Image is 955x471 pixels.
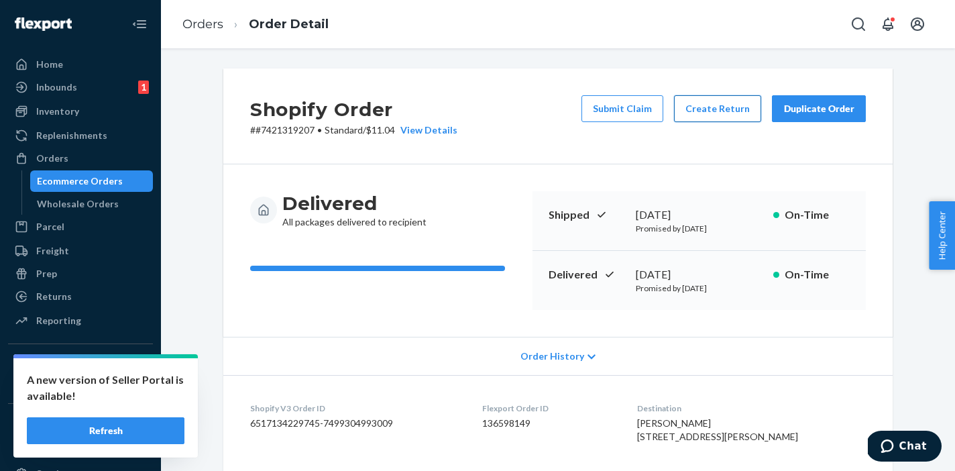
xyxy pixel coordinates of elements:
button: Integrations [8,355,153,376]
button: Submit Claim [581,95,663,122]
a: Parcel [8,216,153,238]
a: Reporting [8,310,153,331]
span: Standard [325,124,363,136]
button: View Details [395,123,457,137]
a: Order Detail [249,17,329,32]
span: [PERSON_NAME] [STREET_ADDRESS][PERSON_NAME] [637,417,798,442]
dt: Destination [637,403,866,414]
a: Ecommerce Orders [30,170,154,192]
a: Returns [8,286,153,307]
button: Duplicate Order [772,95,866,122]
dt: Shopify V3 Order ID [250,403,461,414]
div: Returns [36,290,72,303]
span: • [317,124,322,136]
a: Inventory [8,101,153,122]
p: Promised by [DATE] [636,223,763,234]
button: Open notifications [875,11,901,38]
div: Inventory [36,105,79,118]
button: Close Navigation [126,11,153,38]
div: Orders [36,152,68,165]
a: Inbounds1 [8,76,153,98]
div: Duplicate Order [783,102,854,115]
p: On-Time [785,267,850,282]
div: Inbounds [36,81,77,94]
dd: 6517134229745-7499304993009 [250,417,461,430]
div: 1 [138,81,149,94]
div: All packages delivered to recipient [282,191,427,229]
p: # #7421319207 / $11.04 [250,123,457,137]
button: Open Search Box [845,11,872,38]
h3: Delivered [282,191,427,215]
button: Create Return [674,95,761,122]
button: Open account menu [904,11,931,38]
a: Wholesale Orders [30,193,154,215]
a: Add Fast Tag [8,441,153,458]
a: Prep [8,263,153,284]
div: Prep [36,267,57,280]
div: Home [36,58,63,71]
dt: Flexport Order ID [482,403,616,414]
img: Flexport logo [15,17,72,31]
a: Replenishments [8,125,153,146]
button: Help Center [929,201,955,270]
span: Order History [520,350,584,363]
div: [DATE] [636,207,763,223]
p: Delivered [549,267,625,282]
button: Fast Tags [8,415,153,436]
div: Parcel [36,220,64,233]
p: On-Time [785,207,850,223]
p: A new version of Seller Portal is available! [27,372,184,404]
a: Add Integration [8,382,153,398]
a: Orders [182,17,223,32]
div: Reporting [36,314,81,327]
iframe: Opens a widget where you can chat to one of our agents [868,431,942,464]
div: Replenishments [36,129,107,142]
p: Promised by [DATE] [636,282,763,294]
a: Orders [8,148,153,169]
dd: 136598149 [482,417,616,430]
div: Freight [36,244,69,258]
div: [DATE] [636,267,763,282]
div: Wholesale Orders [37,197,119,211]
button: Refresh [27,417,184,444]
a: Freight [8,240,153,262]
h2: Shopify Order [250,95,457,123]
a: Home [8,54,153,75]
ol: breadcrumbs [172,5,339,44]
div: Ecommerce Orders [37,174,123,188]
p: Shipped [549,207,625,223]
